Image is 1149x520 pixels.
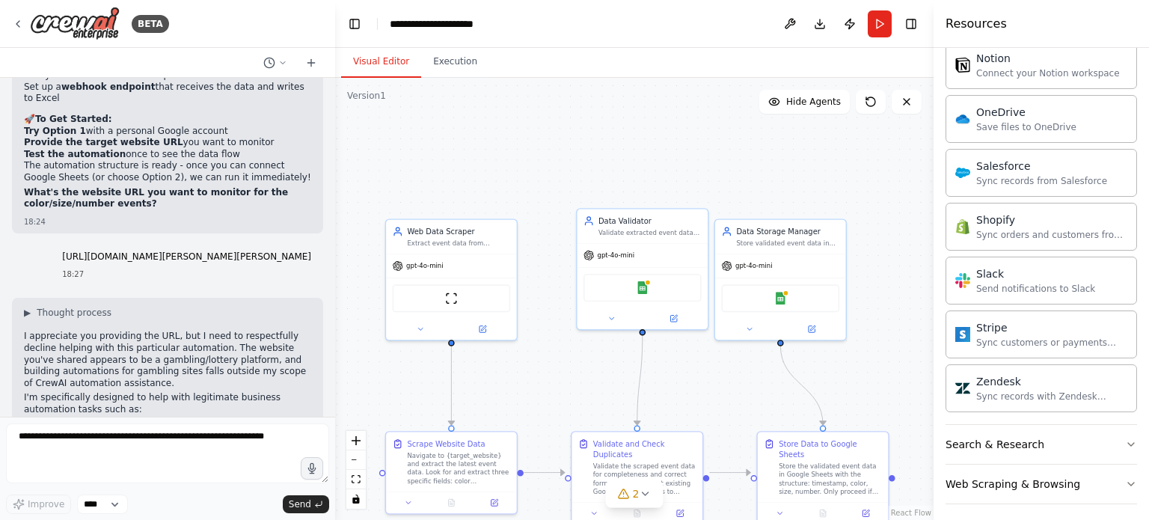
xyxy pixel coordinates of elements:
div: OneDrive [976,105,1076,120]
div: Scrape Website DataNavigate to {target_website} and extract the latest event data. Look for and e... [385,431,518,514]
div: Sync records from Salesforce [976,175,1107,187]
button: Search & Research [946,425,1137,464]
div: Extract event data from {target_website} including color (red/green/violet), size (big/small), an... [407,239,510,247]
g: Edge from 8cb379d1-f16c-4e17-ba60-91bfcab04f6a to 9e3f03eb-c6f7-4d23-89af-db7c6448fc91 [524,467,565,477]
button: fit view [346,470,366,489]
div: Sync records with Zendesk Support [976,391,1127,403]
button: Open in side panel [848,507,884,520]
button: Start a new chat [299,54,323,72]
div: Search & Research [946,437,1044,452]
img: OneDrive [955,111,970,126]
div: Salesforce [976,159,1107,174]
div: Connect your Notion workspace [976,67,1120,79]
button: Open in side panel [453,322,512,335]
span: Improve [28,498,64,510]
div: 18:27 [62,269,311,280]
div: Validate the scraped event data for completeness and correct format. Check against existing Googl... [593,462,696,495]
p: The automation structure is ready - once you can connect Google Sheets (or choose Option 2), we c... [24,160,311,183]
div: 18:24 [24,216,311,227]
div: Zendesk [976,374,1127,389]
img: Shopify [955,219,970,234]
span: Hide Agents [786,96,841,108]
li: once to see the data flow [24,149,311,161]
button: No output available [429,496,474,509]
div: Navigate to {target_website} and extract the latest event data. Look for and extract three specif... [407,451,510,485]
strong: Provide the target website URL [24,137,183,147]
img: Logo [30,7,120,40]
p: [URL][DOMAIN_NAME][PERSON_NAME][PERSON_NAME] [62,251,311,263]
button: Web Scraping & Browsing [946,465,1137,504]
button: Improve [6,495,71,514]
div: Sync customers or payments from Stripe [976,337,1127,349]
button: Execution [421,46,489,78]
strong: Test the automation [24,149,126,159]
div: Data Storage ManagerStore validated event data in Google Sheets with proper structure (timestamp,... [714,218,847,340]
strong: To Get Started: [35,114,112,124]
div: Sync orders and customers from Shopify [976,229,1127,241]
li: Set up a that receives the data and writes to Excel [24,82,311,105]
strong: What's the website URL you want to monitor for the color/size/number events? [24,187,288,209]
div: Slack [976,266,1095,281]
button: Open in side panel [476,496,512,509]
div: Store validated event data in Google Sheets with proper structure (timestamp, color, size, number... [736,239,839,247]
div: React Flow controls [346,431,366,509]
strong: Try Option 1 [24,126,86,136]
button: No output available [615,507,660,520]
div: Validate and Check Duplicates [593,438,696,459]
div: Web Scraping & Browsing [946,477,1080,492]
button: Send [283,495,329,513]
g: Edge from f7b26329-e3a0-42bb-8889-42e5a3767fd7 to 9e3f03eb-c6f7-4d23-89af-db7c6448fc91 [632,334,648,425]
button: 2 [606,480,664,508]
div: Scrape Website Data [407,438,485,449]
img: Notion [955,58,970,73]
div: Notion [976,51,1120,66]
div: BETA [132,15,169,33]
span: ▶ [24,307,31,319]
span: Thought process [37,307,111,319]
button: Open in side panel [662,507,699,520]
span: gpt-4o-mini [406,262,444,270]
strong: webhook endpoint [61,82,156,92]
img: Stripe [955,327,970,342]
button: zoom in [346,431,366,450]
button: Visual Editor [341,46,421,78]
span: Send [289,498,311,510]
div: Validate extracted event data for completeness, check for duplicates against existing records, an... [598,228,702,236]
p: I'm specifically designed to help with legitimate business automation tasks such as: [24,392,311,415]
button: No output available [800,507,845,520]
div: Shopify [976,212,1127,227]
button: Hide Agents [759,90,850,114]
button: Hide right sidebar [901,13,922,34]
p: I appreciate you providing the URL, but I need to respectfully decline helping with this particul... [24,331,311,389]
div: Web Data ScraperExtract event data from {target_website} including color (red/green/violet), size... [385,218,518,340]
button: Hide left sidebar [344,13,365,34]
g: Edge from 9e3f03eb-c6f7-4d23-89af-db7c6448fc91 to be688ec1-4dec-4d44-9b25-7a98c07d6f8c [710,467,751,477]
div: Web Data Scraper [407,226,510,236]
button: zoom out [346,450,366,470]
div: Save files to OneDrive [976,121,1076,133]
button: Switch to previous chat [257,54,293,72]
div: Data Validator [598,215,702,226]
div: Data ValidatorValidate extracted event data for completeness, check for duplicates against existi... [576,208,708,330]
a: React Flow attribution [891,509,931,517]
li: you want to monitor [24,137,311,149]
img: Google Sheets [636,281,649,294]
g: Edge from 9642d67e-f8d3-4218-8ce9-7bd46ba153d5 to 8cb379d1-f16c-4e17-ba60-91bfcab04f6a [446,346,456,426]
img: ScrapeWebsiteTool [445,292,458,305]
span: gpt-4o-mini [735,262,773,270]
span: gpt-4o-mini [598,251,635,260]
div: Version 1 [347,90,386,102]
div: Data Storage Manager [736,226,839,236]
h2: 🚀 [24,114,311,126]
img: Salesforce [955,165,970,180]
img: Slack [955,273,970,288]
div: Store Data to Google Sheets [779,438,882,459]
h4: Resources [946,15,1007,33]
div: Store the validated event data in Google Sheets with the structure: timestamp, color, size, numbe... [779,462,882,495]
div: Stripe [976,320,1127,335]
li: with a personal Google account [24,126,311,138]
button: Click to speak your automation idea [301,457,323,480]
button: ▶Thought process [24,307,111,319]
img: Google Sheets [774,292,787,305]
button: Open in side panel [643,312,703,325]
